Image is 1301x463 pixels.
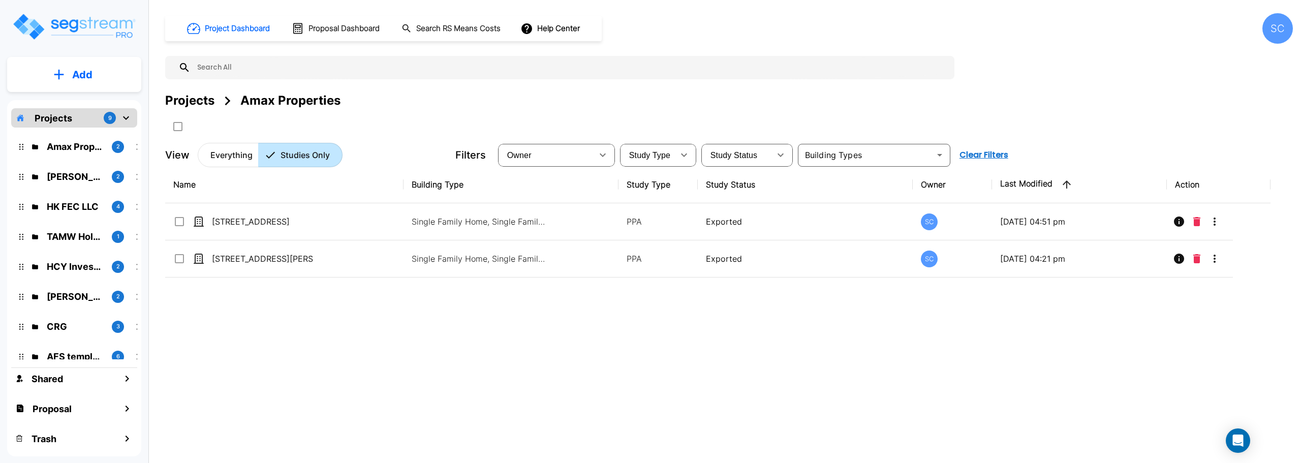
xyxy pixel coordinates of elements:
h1: Proposal Dashboard [308,23,380,35]
th: Study Status [698,166,912,203]
th: Action [1167,166,1270,203]
p: Filters [455,147,486,163]
button: More-Options [1204,211,1225,232]
p: 3 [116,322,120,331]
p: HCY Investments LLC [47,260,104,273]
h1: Shared [32,372,63,386]
p: [DATE] 04:21 pm [1000,253,1159,265]
button: Studies Only [258,143,343,167]
button: Open [933,148,947,162]
p: 2 [116,262,120,271]
div: Select [622,141,674,169]
button: Info [1169,211,1189,232]
p: [STREET_ADDRESS][PERSON_NAME] [212,253,314,265]
p: PPA [627,253,690,265]
p: PPA [627,215,690,228]
div: Select [500,141,593,169]
p: 4 [116,202,120,211]
span: Owner [507,151,532,160]
th: Name [165,166,404,203]
button: Project Dashboard [183,17,275,40]
p: Amax Properties [47,140,104,153]
p: Studies Only [281,149,330,161]
p: TAMW Holdings LLC [47,230,104,243]
p: 9 [108,114,112,122]
th: Study Type [618,166,698,203]
button: Add [7,60,141,89]
button: Info [1169,249,1189,269]
button: Delete [1189,211,1204,232]
p: 2 [116,292,120,301]
p: 6 [116,352,120,361]
button: Everything [198,143,259,167]
button: Proposal Dashboard [288,18,385,39]
img: Logo [12,12,136,41]
p: View [165,147,190,163]
div: Open Intercom Messenger [1226,428,1250,453]
p: Exported [706,215,904,228]
button: Help Center [518,19,584,38]
p: Single Family Home, Single Family Home Site [412,215,549,228]
div: Amax Properties [240,91,340,110]
p: Brandon Monsanto [47,170,104,183]
p: CRG [47,320,104,333]
div: SC [921,251,938,267]
div: Platform [198,143,343,167]
p: Single Family Home, Single Family Home Site [412,253,549,265]
p: 2 [116,142,120,151]
th: Owner [913,166,992,203]
p: Exported [706,253,904,265]
p: Everything [210,149,253,161]
h1: Proposal [33,402,72,416]
button: SelectAll [168,116,188,137]
th: Building Type [404,166,618,203]
button: More-Options [1204,249,1225,269]
div: SC [1262,13,1293,44]
p: 1 [117,232,119,241]
button: Clear Filters [955,145,1012,165]
p: [STREET_ADDRESS] [212,215,314,228]
h1: Project Dashboard [205,23,270,35]
p: AFS templates [47,350,104,363]
div: SC [921,213,938,230]
p: Mike Powell [47,290,104,303]
span: Study Type [629,151,670,160]
p: Add [72,67,92,82]
p: [DATE] 04:51 pm [1000,215,1159,228]
p: 2 [116,172,120,181]
div: Projects [165,91,214,110]
p: HK FEC LLC [47,200,104,213]
div: Select [703,141,770,169]
input: Search All [191,56,949,79]
th: Last Modified [992,166,1167,203]
input: Building Types [801,148,931,162]
span: Study Status [710,151,758,160]
p: Projects [35,111,72,125]
h1: Trash [32,432,56,446]
button: Search RS Means Costs [397,19,506,39]
button: Delete [1189,249,1204,269]
h1: Search RS Means Costs [416,23,501,35]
